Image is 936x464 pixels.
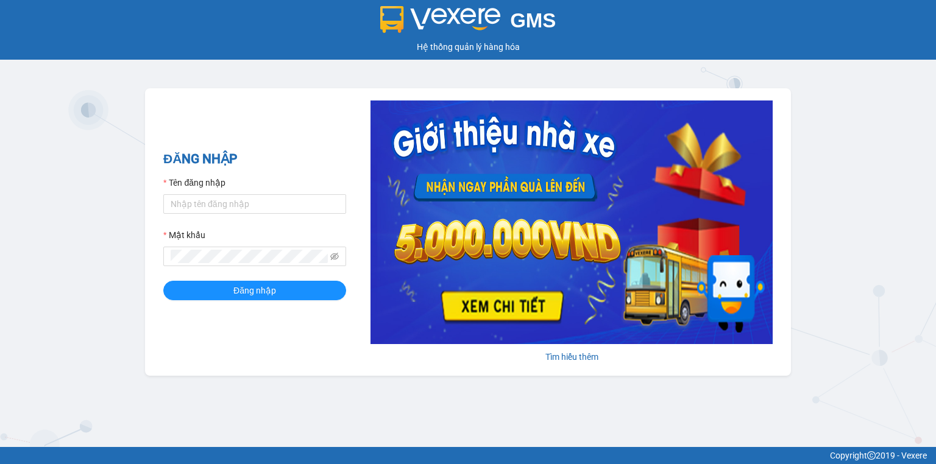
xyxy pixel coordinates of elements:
input: Mật khẩu [171,250,328,263]
div: Tìm hiểu thêm [370,350,773,364]
input: Tên đăng nhập [163,194,346,214]
button: Đăng nhập [163,281,346,300]
span: Đăng nhập [233,284,276,297]
div: Hệ thống quản lý hàng hóa [3,40,933,54]
h2: ĐĂNG NHẬP [163,149,346,169]
div: Copyright 2019 - Vexere [9,449,927,462]
span: eye-invisible [330,252,339,261]
label: Mật khẩu [163,228,205,242]
span: copyright [867,451,876,460]
a: GMS [380,18,556,28]
img: banner-0 [370,100,773,344]
span: GMS [510,9,556,32]
label: Tên đăng nhập [163,176,225,189]
img: logo 2 [380,6,501,33]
